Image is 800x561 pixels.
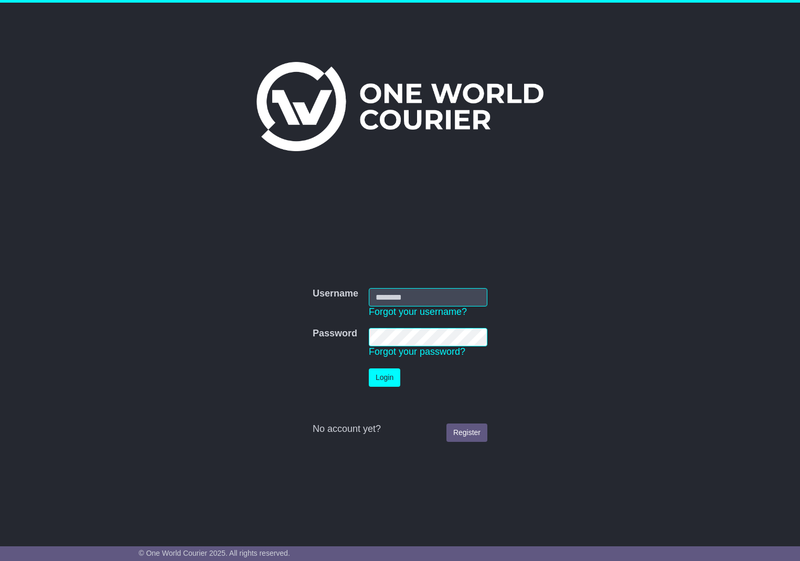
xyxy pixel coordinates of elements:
[369,346,465,357] a: Forgot your password?
[369,306,467,317] a: Forgot your username?
[313,288,358,300] label: Username
[257,62,543,151] img: One World
[313,328,357,340] label: Password
[138,549,290,557] span: © One World Courier 2025. All rights reserved.
[369,368,400,387] button: Login
[313,424,487,435] div: No account yet?
[446,424,487,442] a: Register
